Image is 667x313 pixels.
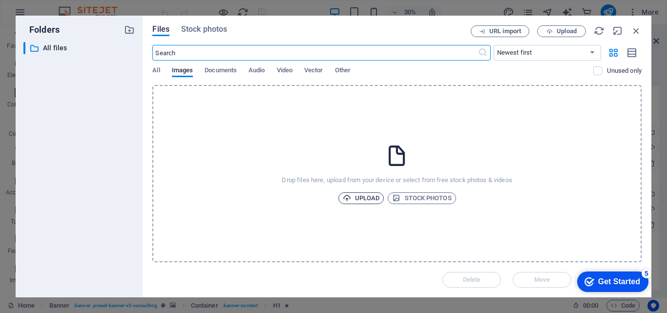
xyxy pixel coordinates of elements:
p: Drop files here, upload from your device or select from free stock photos & videos [282,176,512,185]
span: Files [152,23,169,35]
button: Stock photos [388,192,456,204]
span: Documents [205,64,237,78]
i: Create new folder [124,24,135,35]
span: Other [335,64,351,78]
span: Stock photos [181,23,227,35]
div: 5 [72,2,82,12]
p: Displays only files that are not in use on the website. Files added during this session can still... [607,66,642,75]
div: ​ [23,42,25,54]
span: Upload [343,192,380,204]
span: All [152,64,160,78]
span: Audio [249,64,265,78]
i: Close [631,25,642,36]
span: Stock photos [392,192,451,204]
i: Minimize [612,25,623,36]
i: Reload [594,25,604,36]
input: Search [152,45,478,61]
span: Vector [304,64,323,78]
button: Upload [338,192,384,204]
p: All files [43,42,117,54]
div: Get Started 5 items remaining, 0% complete [8,5,79,25]
div: Get Started [29,11,71,20]
button: Upload [537,25,586,37]
span: Images [172,64,193,78]
span: Video [277,64,292,78]
span: Upload [557,28,577,34]
p: Folders [23,23,60,36]
span: URL import [489,28,521,34]
button: URL import [471,25,529,37]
